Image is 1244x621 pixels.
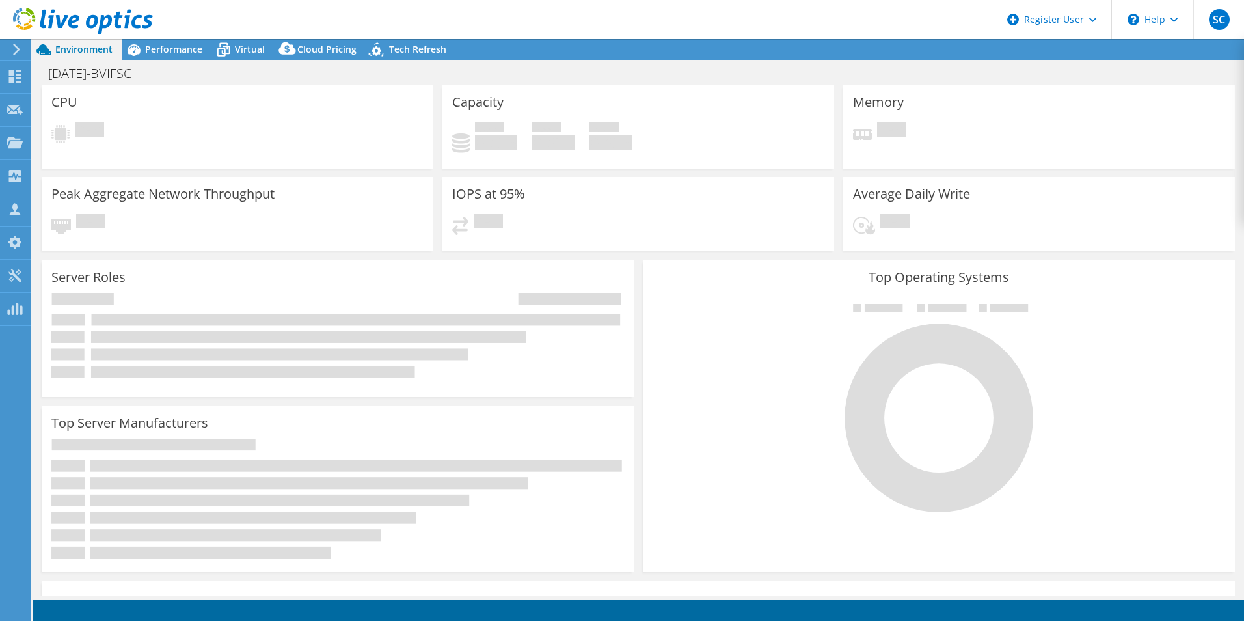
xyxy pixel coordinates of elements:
[853,95,904,109] h3: Memory
[145,43,202,55] span: Performance
[55,43,113,55] span: Environment
[880,214,910,232] span: Pending
[474,214,503,232] span: Pending
[51,416,208,430] h3: Top Server Manufacturers
[51,187,275,201] h3: Peak Aggregate Network Throughput
[452,187,525,201] h3: IOPS at 95%
[532,135,575,150] h4: 0 GiB
[235,43,265,55] span: Virtual
[877,122,906,140] span: Pending
[653,270,1225,284] h3: Top Operating Systems
[475,135,517,150] h4: 0 GiB
[389,43,446,55] span: Tech Refresh
[75,122,104,140] span: Pending
[853,187,970,201] h3: Average Daily Write
[76,214,105,232] span: Pending
[51,95,77,109] h3: CPU
[452,95,504,109] h3: Capacity
[297,43,357,55] span: Cloud Pricing
[589,122,619,135] span: Total
[475,122,504,135] span: Used
[51,270,126,284] h3: Server Roles
[532,122,561,135] span: Free
[1209,9,1230,30] span: SC
[42,66,152,81] h1: [DATE]-BVIFSC
[589,135,632,150] h4: 0 GiB
[1128,14,1139,25] svg: \n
